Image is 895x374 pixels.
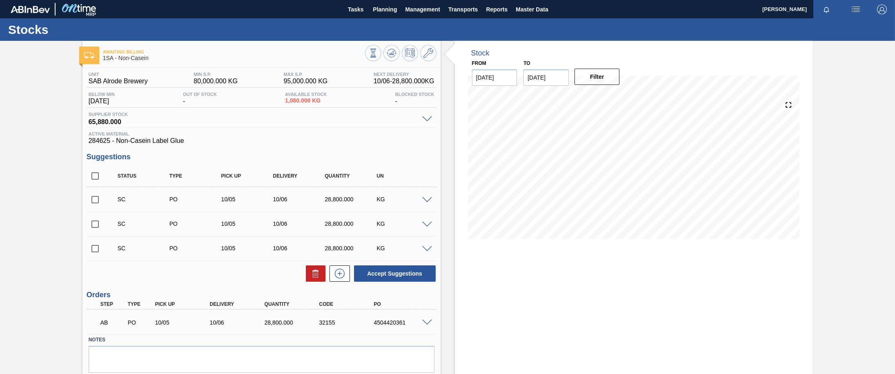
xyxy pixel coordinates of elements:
div: Pick up [219,173,278,179]
span: 284625 - Non-Casein Label Glue [89,137,434,145]
button: Accept Suggestions [354,265,436,282]
div: Status [116,173,174,179]
div: Type [167,173,226,179]
div: 28,800.000 [323,245,381,252]
span: Transports [448,4,478,14]
div: Accept Suggestions [350,265,436,283]
div: 10/06/2025 [271,196,330,203]
h3: Suggestions [87,153,436,161]
span: Planning [373,4,397,14]
span: MAX S.P. [284,72,328,77]
span: 10/06 - 28,800.000 KG [374,78,434,85]
span: Out Of Stock [183,92,217,97]
div: Pick up [153,301,215,307]
button: Update Chart [383,45,400,61]
div: 28,800.000 [323,196,381,203]
img: Logout [877,4,887,14]
div: Code [317,301,379,307]
div: KG [374,220,433,227]
div: 10/05/2025 [219,245,278,252]
span: Management [405,4,440,14]
div: Purchase order [126,319,155,326]
div: Quantity [263,301,325,307]
div: Purchase order [167,220,226,227]
div: 10/05/2025 [219,196,278,203]
button: Schedule Inventory [402,45,418,61]
div: 10/06/2025 [271,245,330,252]
h1: Stocks [8,25,153,34]
div: UN [374,173,433,179]
label: Notes [89,334,434,346]
div: Suggestion Created [116,196,174,203]
span: Active Material [89,131,434,136]
div: PO [372,301,434,307]
div: Delete Suggestions [302,265,325,282]
div: - [181,92,219,105]
div: 10/05/2025 [219,220,278,227]
button: Stocks Overview [365,45,381,61]
button: Filter [574,69,620,85]
h3: Orders [87,291,436,299]
div: Purchase order [167,245,226,252]
div: 10/06/2025 [271,220,330,227]
div: - [393,92,436,105]
div: 32155 [317,319,379,326]
span: Reports [486,4,508,14]
div: 10/06/2025 [208,319,270,326]
div: 10/05/2025 [153,319,215,326]
div: New suggestion [325,265,350,282]
p: AB [100,319,125,326]
span: Master Data [516,4,548,14]
span: MIN S.P. [194,72,238,77]
span: 80,000.000 KG [194,78,238,85]
span: Unit [89,72,148,77]
input: mm/dd/yyyy [523,69,569,86]
span: 65,880.000 [89,117,418,125]
div: Type [126,301,155,307]
span: Awaiting Billing [103,49,365,54]
div: 28,800.000 [263,319,325,326]
img: Ícone [84,52,94,58]
span: SAB Alrode Brewery [89,78,148,85]
span: Below Min [89,92,115,97]
span: Blocked Stock [395,92,434,97]
label: From [472,60,486,66]
div: KG [374,196,433,203]
span: Available Stock [285,92,327,97]
input: mm/dd/yyyy [472,69,517,86]
img: TNhmsLtSVTkK8tSr43FrP2fwEKptu5GPRR3wAAAABJRU5ErkJggg== [11,6,50,13]
div: Delivery [208,301,270,307]
div: Purchase order [167,196,226,203]
span: 95,000.000 KG [284,78,328,85]
div: Stock [471,49,490,58]
span: [DATE] [89,98,115,105]
div: 4504420361 [372,319,434,326]
label: to [523,60,530,66]
div: Quantity [323,173,381,179]
div: Awaiting Billing [98,314,127,332]
span: Tasks [347,4,365,14]
button: Go to Master Data / General [420,45,436,61]
span: 1SA - Non-Casein [103,55,365,61]
span: Next Delivery [374,72,434,77]
div: Delivery [271,173,330,179]
button: Notifications [813,4,839,15]
div: Suggestion Created [116,220,174,227]
span: Supplier Stock [89,112,418,117]
div: Suggestion Created [116,245,174,252]
div: Step [98,301,127,307]
div: KG [374,245,433,252]
div: 28,800.000 [323,220,381,227]
span: 1,080.000 KG [285,98,327,104]
img: userActions [851,4,861,14]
